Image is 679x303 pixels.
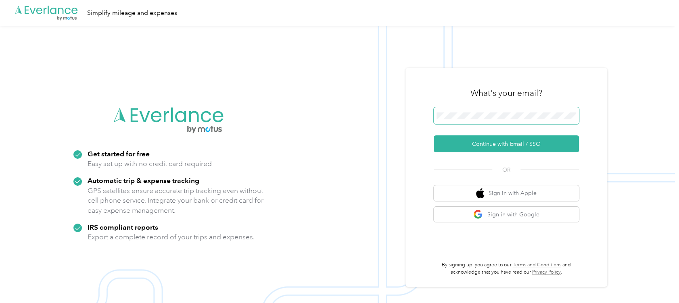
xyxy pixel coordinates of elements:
strong: IRS compliant reports [88,223,158,231]
a: Privacy Policy [532,269,561,275]
p: Export a complete record of your trips and expenses. [88,232,255,242]
strong: Get started for free [88,149,150,158]
strong: Automatic trip & expense tracking [88,176,199,185]
button: apple logoSign in with Apple [434,185,579,201]
p: By signing up, you agree to our and acknowledge that you have read our . [434,261,579,276]
button: Continue with Email / SSO [434,135,579,152]
h3: What's your email? [470,87,542,99]
button: google logoSign in with Google [434,207,579,222]
p: Easy set up with no credit card required [88,159,212,169]
img: google logo [473,210,483,220]
p: GPS satellites ensure accurate trip tracking even without cell phone service. Integrate your bank... [88,186,264,216]
img: apple logo [476,188,484,198]
div: Simplify mileage and expenses [87,8,177,18]
a: Terms and Conditions [512,262,561,268]
span: OR [492,166,520,174]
